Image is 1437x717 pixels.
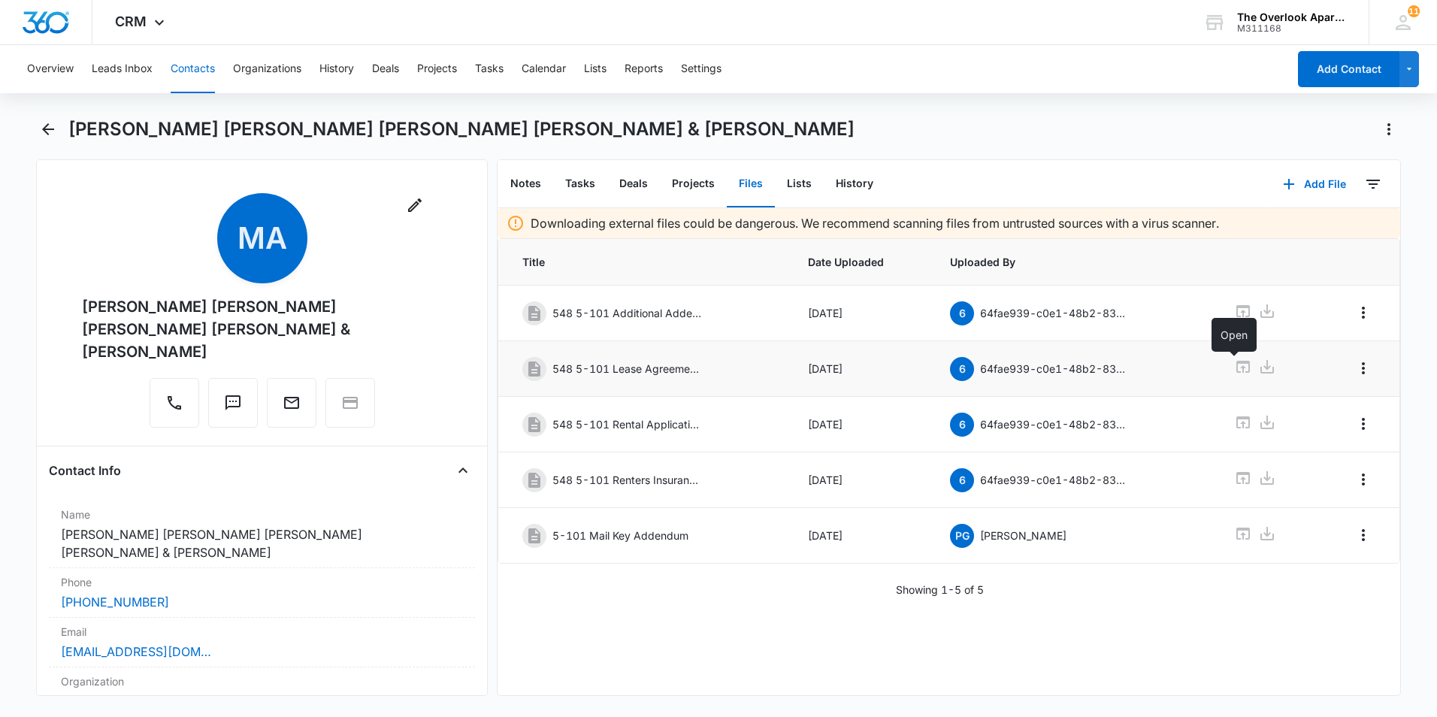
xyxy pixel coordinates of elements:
p: 548 5-101 Additional Addendums.pdf [552,305,703,321]
button: Overview [27,45,74,93]
div: Phone[PHONE_NUMBER] [49,568,475,618]
div: account id [1237,23,1347,34]
span: 6 [950,301,974,325]
button: Filters [1361,172,1385,196]
p: 548 5-101 Rental Applications.pdf [552,416,703,432]
button: Tasks [553,161,607,207]
button: Overflow Menu [1351,467,1375,492]
button: Overflow Menu [1351,356,1375,380]
a: Call [150,401,199,414]
button: Contacts [171,45,215,93]
button: Reports [625,45,663,93]
p: 64fae939-c0e1-48b2-8362-5020b578f76b [980,361,1130,377]
a: [PHONE_NUMBER] [61,593,169,611]
span: 11 [1408,5,1420,17]
div: [PERSON_NAME] [PERSON_NAME] [PERSON_NAME] [PERSON_NAME] & [PERSON_NAME] [82,295,442,363]
button: Actions [1377,117,1401,141]
td: [DATE] [790,452,933,508]
div: Name[PERSON_NAME] [PERSON_NAME] [PERSON_NAME] [PERSON_NAME] & [PERSON_NAME] [49,501,475,568]
div: Organization--- [49,667,475,716]
p: 64fae939-c0e1-48b2-8362-5020b578f76b [980,472,1130,488]
p: 548 5-101 Lease Agreement.pdf [552,361,703,377]
p: [PERSON_NAME] [980,528,1066,543]
p: 5-101 Mail Key Addendum [552,528,688,543]
span: 6 [950,357,974,381]
a: Email [267,401,316,414]
a: [EMAIL_ADDRESS][DOMAIN_NAME] [61,643,211,661]
button: Settings [681,45,722,93]
button: Deals [372,45,399,93]
button: Close [451,458,475,483]
span: CRM [115,14,147,29]
button: Add Contact [1298,51,1399,87]
button: Email [267,378,316,428]
button: Tasks [475,45,504,93]
button: Overflow Menu [1351,301,1375,325]
div: account name [1237,11,1347,23]
span: 6 [950,468,974,492]
div: Email[EMAIL_ADDRESS][DOMAIN_NAME] [49,618,475,667]
dd: --- [61,692,463,710]
span: Uploaded By [950,254,1197,270]
span: 6 [950,413,974,437]
label: Phone [61,574,463,590]
button: Overflow Menu [1351,523,1375,547]
button: Notes [498,161,553,207]
a: Text [208,401,258,414]
p: Showing 1-5 of 5 [896,582,984,597]
td: [DATE] [790,397,933,452]
button: Lists [775,161,824,207]
span: Title [522,254,771,270]
button: Add File [1268,166,1361,202]
span: MA [217,193,307,283]
button: Back [36,117,59,141]
button: Text [208,378,258,428]
button: Lists [584,45,607,93]
button: Calendar [522,45,566,93]
p: 64fae939-c0e1-48b2-8362-5020b578f76b [980,305,1130,321]
button: Projects [660,161,727,207]
label: Organization [61,673,463,689]
button: Projects [417,45,457,93]
span: PG [950,524,974,548]
label: Email [61,624,463,640]
td: [DATE] [790,508,933,564]
button: History [319,45,354,93]
p: 548 5-101 Renters Insurance.pdf [552,472,703,488]
button: Organizations [233,45,301,93]
dd: [PERSON_NAME] [PERSON_NAME] [PERSON_NAME] [PERSON_NAME] & [PERSON_NAME] [61,525,463,561]
div: notifications count [1408,5,1420,17]
label: Name [61,507,463,522]
h4: Contact Info [49,461,121,480]
button: Deals [607,161,660,207]
p: 64fae939-c0e1-48b2-8362-5020b578f76b [980,416,1130,432]
td: [DATE] [790,341,933,397]
button: Leads Inbox [92,45,153,93]
button: History [824,161,885,207]
p: Downloading external files could be dangerous. We recommend scanning files from untrusted sources... [531,214,1219,232]
button: Files [727,161,775,207]
button: Call [150,378,199,428]
span: Date Uploaded [808,254,915,270]
div: Open [1212,318,1257,352]
button: Overflow Menu [1351,412,1375,436]
td: [DATE] [790,286,933,341]
h1: [PERSON_NAME] [PERSON_NAME] [PERSON_NAME] [PERSON_NAME] & [PERSON_NAME] [68,118,855,141]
